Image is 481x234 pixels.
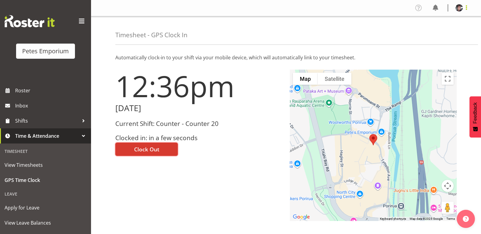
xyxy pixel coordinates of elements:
[410,217,443,220] span: Map data ©2025 Google
[15,131,79,140] span: Time & Attendance
[134,145,159,153] span: Clock Out
[5,160,86,170] span: View Timesheets
[115,70,283,102] h1: 12:36pm
[115,143,178,156] button: Clock Out
[291,213,311,221] img: Google
[442,180,454,192] button: Map camera controls
[115,104,283,113] h2: [DATE]
[5,176,86,185] span: GPS Time Clock
[5,218,86,227] span: View Leave Balances
[2,215,90,230] a: View Leave Balances
[22,47,69,56] div: Petes Emporium
[318,73,351,85] button: Show satellite imagery
[115,120,283,127] h3: Current Shift: Counter - Counter 20
[442,73,454,85] button: Toggle fullscreen view
[469,96,481,137] button: Feedback - Show survey
[456,4,463,12] img: michelle-whaleb4506e5af45ffd00a26cc2b6420a9100.png
[2,145,90,157] div: Timesheet
[115,31,188,38] h4: Timesheet - GPS Clock In
[446,217,455,220] a: Terms (opens in new tab)
[442,202,454,214] button: Drag Pegman onto the map to open Street View
[2,188,90,200] div: Leave
[115,54,457,61] p: Automatically clock-in to your shift via your mobile device, which will automatically link to you...
[15,101,88,110] span: Inbox
[5,15,55,27] img: Rosterit website logo
[293,73,318,85] button: Show street map
[15,116,79,125] span: Shifts
[15,86,88,95] span: Roster
[380,217,406,221] button: Keyboard shortcuts
[291,213,311,221] a: Open this area in Google Maps (opens a new window)
[2,157,90,173] a: View Timesheets
[115,134,283,141] h3: Clocked in: in a few seconds
[473,102,478,124] span: Feedback
[2,200,90,215] a: Apply for Leave
[463,216,469,222] img: help-xxl-2.png
[5,203,86,212] span: Apply for Leave
[2,173,90,188] a: GPS Time Clock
